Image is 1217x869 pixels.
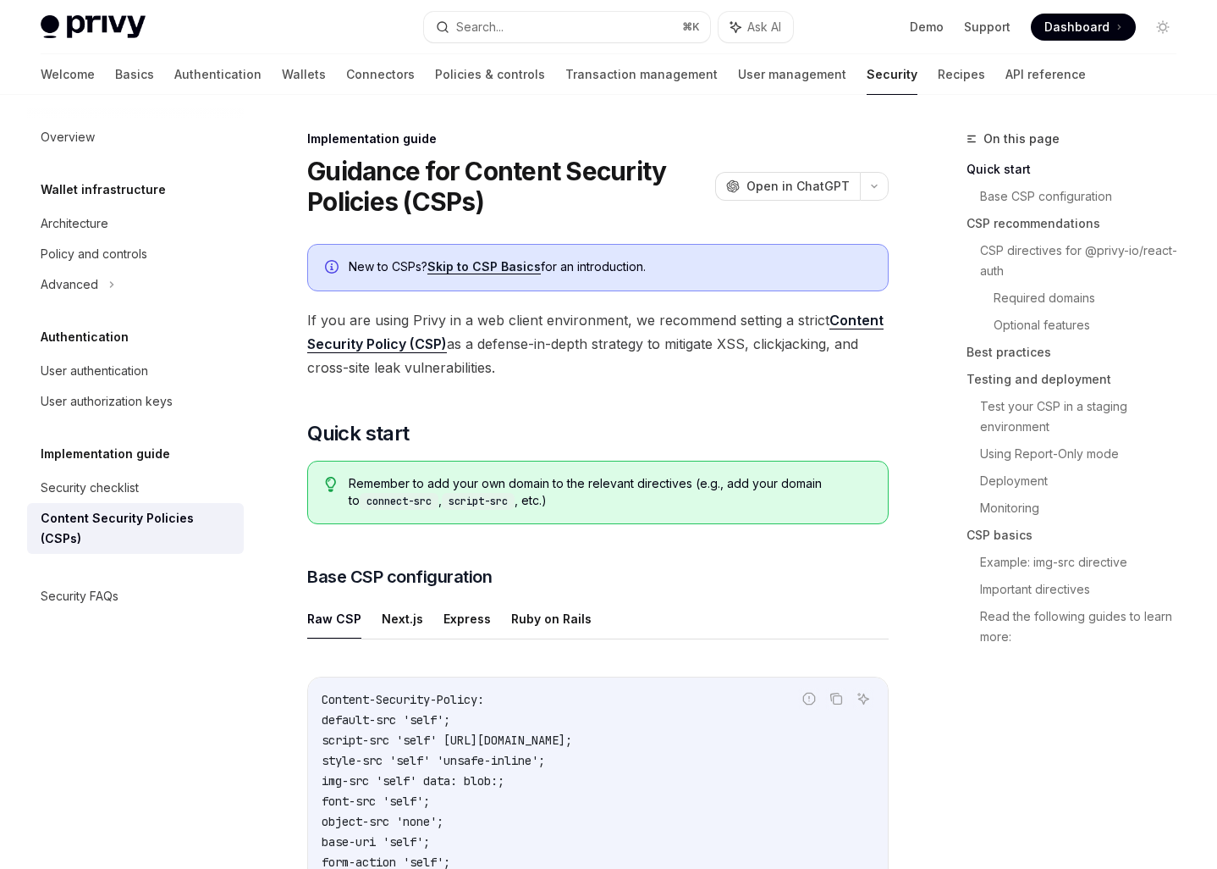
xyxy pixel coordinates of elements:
a: Read the following guides to learn more: [980,603,1190,650]
a: Deployment [980,468,1190,495]
span: Dashboard [1044,19,1110,36]
span: ⌘ K [682,20,700,34]
a: API reference [1005,54,1086,95]
span: Remember to add your own domain to the relevant directives (e.g., add your domain to , , etc.) [349,475,871,510]
a: Base CSP configuration [980,183,1190,210]
span: Ask AI [747,19,781,36]
span: font-src 'self'; [322,794,430,809]
button: Ruby on Rails [511,599,592,639]
span: Base CSP configuration [307,565,492,589]
a: Security FAQs [27,581,244,612]
div: Advanced [41,274,98,295]
a: User authorization keys [27,386,244,417]
a: CSP basics [966,522,1190,549]
a: Overview [27,122,244,152]
div: Policy and controls [41,244,147,264]
span: img-src 'self' data: blob:; [322,773,504,789]
span: Open in ChatGPT [746,178,850,195]
a: Using Report-Only mode [980,440,1190,468]
a: Important directives [980,576,1190,603]
a: Demo [910,19,944,36]
span: Quick start [307,420,409,447]
a: Basics [115,54,154,95]
a: Recipes [938,54,985,95]
a: Security checklist [27,473,244,503]
a: User management [738,54,846,95]
div: Architecture [41,213,108,234]
a: Required domains [994,285,1190,312]
a: Monitoring [980,495,1190,522]
button: Ask AI [719,12,793,42]
div: Implementation guide [307,130,889,147]
code: connect-src [360,493,438,510]
h1: Guidance for Content Security Policies (CSPs) [307,156,708,217]
span: script-src 'self' [URL][DOMAIN_NAME]; [322,733,572,748]
div: Search... [456,17,504,37]
a: Content Security Policies (CSPs) [27,503,244,554]
span: default-src 'self'; [322,712,450,728]
a: Wallets [282,54,326,95]
a: Best practices [966,339,1190,366]
button: Raw CSP [307,599,361,639]
div: Security checklist [41,478,139,498]
a: Policies & controls [435,54,545,95]
div: User authentication [41,361,148,381]
a: Test your CSP in a staging environment [980,393,1190,440]
h5: Authentication [41,327,129,347]
a: Security [867,54,917,95]
button: Next.js [382,599,423,639]
h5: Wallet infrastructure [41,180,166,200]
a: CSP directives for @privy-io/react-auth [980,237,1190,285]
code: script-src [442,493,515,510]
a: Support [964,19,1010,36]
a: Quick start [966,156,1190,183]
button: Report incorrect code [798,688,820,710]
div: New to CSPs? for an introduction. [349,258,871,277]
div: User authorization keys [41,391,173,412]
a: Skip to CSP Basics [427,259,541,274]
a: Authentication [174,54,262,95]
button: Toggle dark mode [1149,14,1176,41]
span: If you are using Privy in a web client environment, we recommend setting a strict as a defense-in... [307,308,889,379]
svg: Info [325,260,342,277]
a: Welcome [41,54,95,95]
div: Overview [41,127,95,147]
div: Security FAQs [41,586,118,606]
a: Optional features [994,312,1190,339]
a: Example: img-src directive [980,549,1190,576]
a: Policy and controls [27,239,244,269]
a: CSP recommendations [966,210,1190,237]
a: Connectors [346,54,415,95]
button: Open in ChatGPT [715,172,860,201]
span: object-src 'none'; [322,814,443,829]
a: Architecture [27,208,244,239]
span: base-uri 'self'; [322,834,430,850]
button: Ask AI [852,688,874,710]
h5: Implementation guide [41,444,170,464]
svg: Tip [325,477,337,492]
button: Search...⌘K [424,12,711,42]
button: Express [443,599,491,639]
a: Dashboard [1031,14,1136,41]
span: style-src 'self' 'unsafe-inline'; [322,753,545,768]
span: On this page [983,129,1060,149]
a: Testing and deployment [966,366,1190,393]
div: Content Security Policies (CSPs) [41,508,234,549]
span: Content-Security-Policy: [322,692,484,707]
img: light logo [41,15,146,39]
a: Transaction management [565,54,718,95]
button: Copy the contents from the code block [825,688,847,710]
a: User authentication [27,356,244,386]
